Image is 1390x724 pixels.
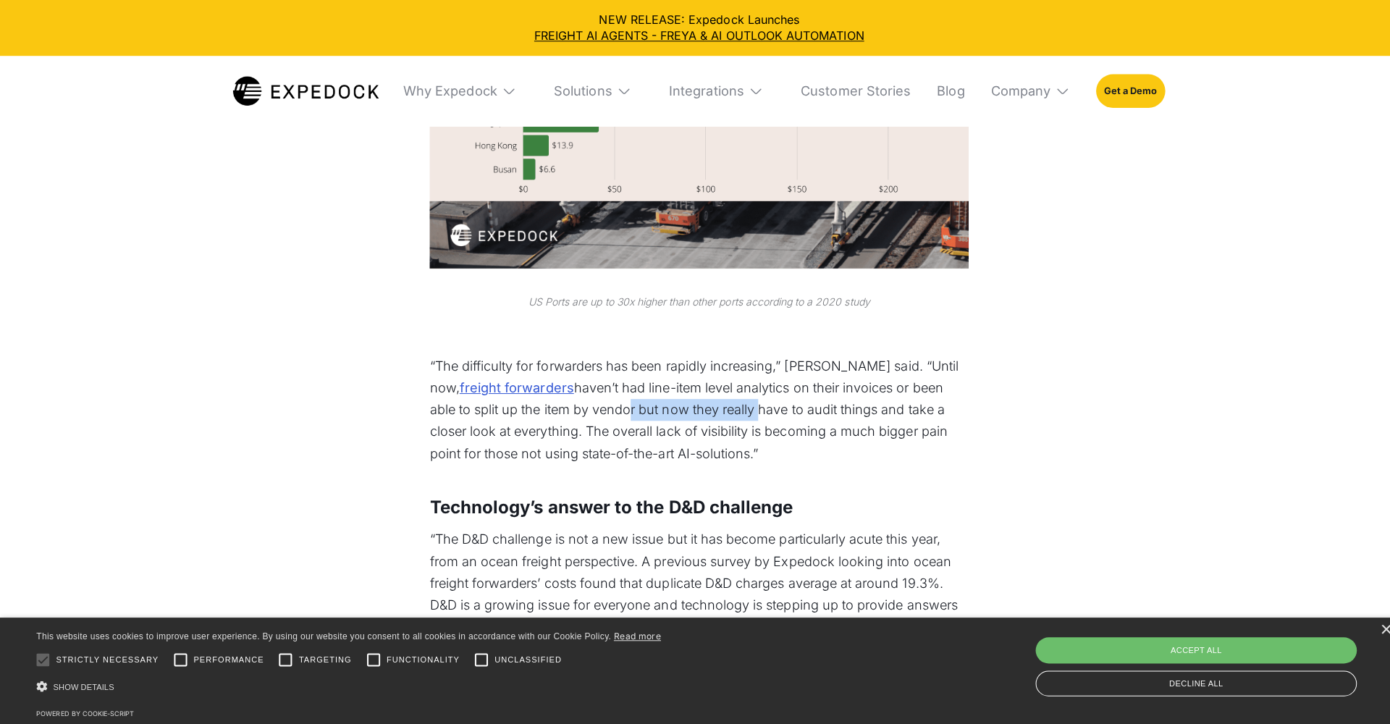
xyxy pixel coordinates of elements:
a: Blog [920,56,959,125]
strong: Technology’s answer to the D&D challenge [427,494,788,515]
div: Solutions [539,56,639,125]
p: “The D&D challenge is not a new issue but it has become particularly acute this year, from an oce... [427,526,963,634]
div: Decline all [1029,667,1349,692]
a: Customer Stories [785,56,906,125]
p: ‍ [427,462,963,484]
div: Company [985,83,1045,99]
div: Solutions [551,83,609,99]
iframe: Chat Widget [1142,568,1390,724]
div: NEW RELEASE: Expedock Launches [12,12,1378,44]
span: Performance [193,650,263,662]
div: Accept all [1029,633,1349,660]
div: Integrations [665,83,740,99]
span: Strictly necessary [56,650,158,662]
span: This website uses cookies to improve user experience. By using our website you consent to all coo... [36,628,607,638]
a: Read more [610,627,657,638]
a: Powered by cookie-script [36,705,133,713]
a: FREIGHT AI AGENTS - FREYA & AI OUTLOOK AUTOMATION [12,28,1378,43]
span: Unclassified [492,650,558,662]
span: Functionality [384,650,457,662]
span: Show details [53,678,114,687]
a: freight forwarders [457,375,570,397]
div: Show details [36,673,657,693]
div: Company [974,56,1075,125]
p: “The difficulty for forwarders has been rapidly increasing,” [PERSON_NAME] said. “Until now, have... [427,353,963,462]
span: Targeting [297,650,349,662]
p: ‍ [427,332,963,353]
a: Get a Demo [1090,74,1158,107]
div: Integrations [654,56,770,125]
div: Why Expedock [389,56,525,125]
em: US Ports are up to 30x higher than other ports according to a 2020 study [526,294,865,306]
div: Why Expedock [401,83,494,99]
